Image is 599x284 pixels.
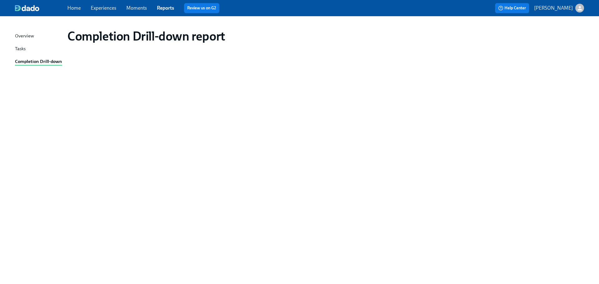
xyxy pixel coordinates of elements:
[67,29,225,44] h1: Completion Drill-down report
[15,32,34,40] div: Overview
[15,45,62,53] a: Tasks
[67,5,81,11] a: Home
[187,5,216,11] a: Review us on G2
[15,45,26,53] div: Tasks
[91,5,116,11] a: Experiences
[184,3,219,13] button: Review us on G2
[15,5,39,11] img: dado
[15,32,62,40] a: Overview
[534,4,584,12] button: [PERSON_NAME]
[498,5,526,11] span: Help Center
[495,3,529,13] button: Help Center
[126,5,147,11] a: Moments
[15,58,62,66] a: Completion Drill-down
[157,5,174,11] a: Reports
[15,5,67,11] a: dado
[534,5,573,12] p: [PERSON_NAME]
